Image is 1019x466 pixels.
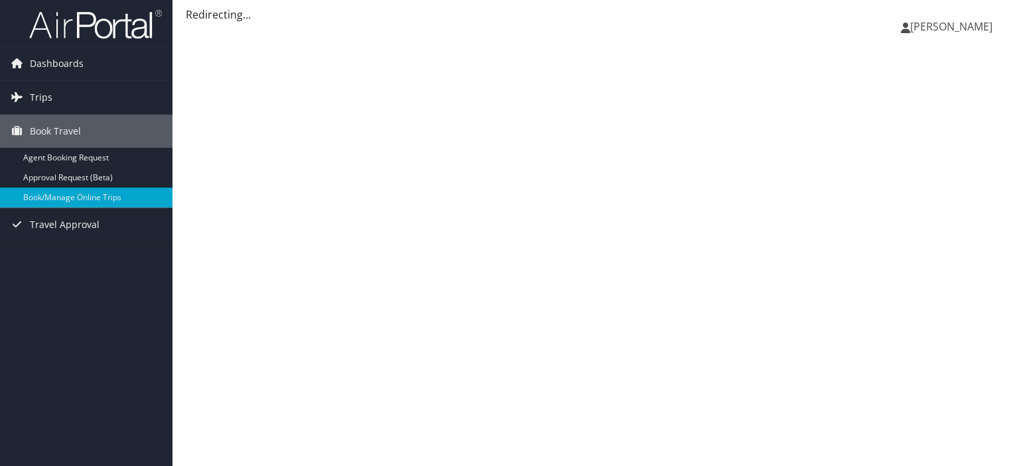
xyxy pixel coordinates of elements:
[30,81,52,114] span: Trips
[30,208,100,241] span: Travel Approval
[29,9,162,40] img: airportal-logo.png
[910,19,992,34] span: [PERSON_NAME]
[30,47,84,80] span: Dashboards
[186,7,1006,23] div: Redirecting...
[901,7,1006,46] a: [PERSON_NAME]
[30,115,81,148] span: Book Travel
